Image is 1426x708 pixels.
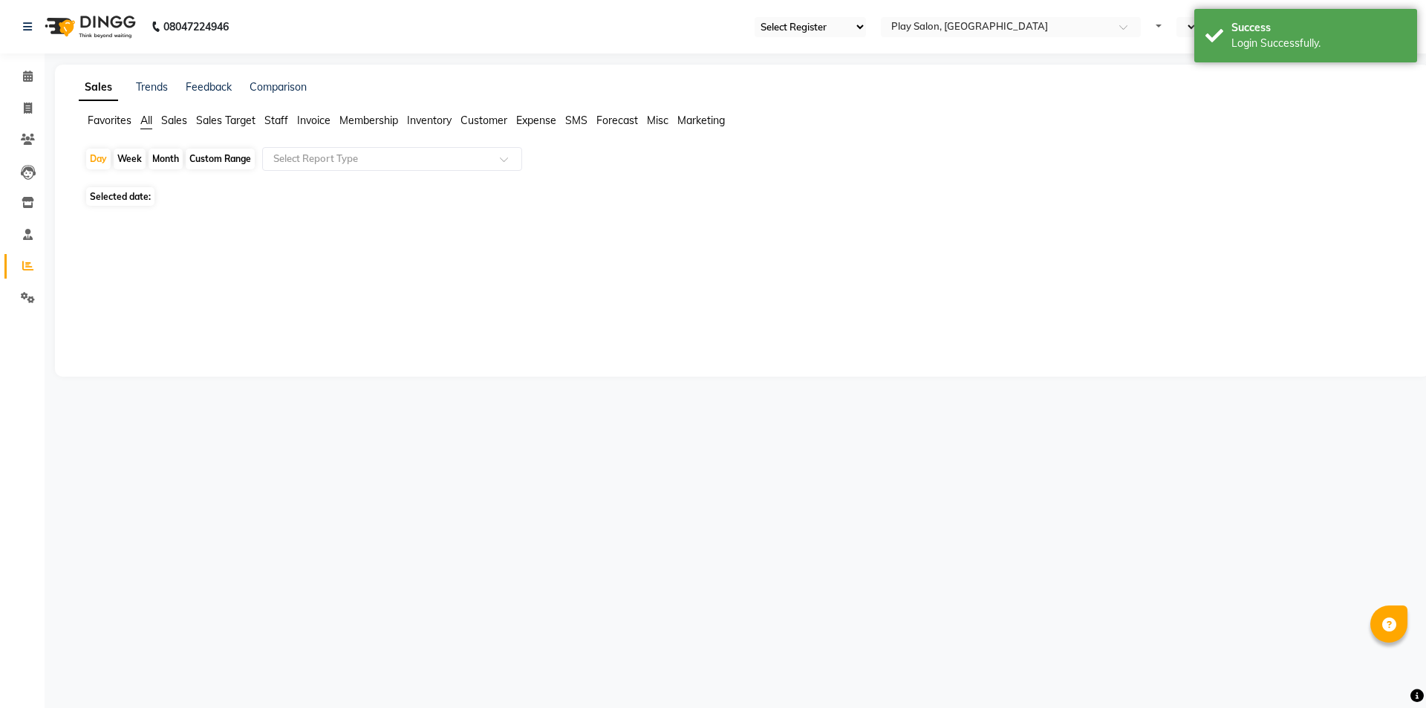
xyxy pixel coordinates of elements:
span: Misc [647,114,668,127]
div: Custom Range [186,149,255,169]
span: Staff [264,114,288,127]
b: 08047224946 [163,6,229,48]
span: Marketing [677,114,725,127]
a: Comparison [250,80,307,94]
img: logo [38,6,140,48]
span: Sales Target [196,114,255,127]
a: Trends [136,80,168,94]
span: All [140,114,152,127]
span: Invoice [297,114,331,127]
span: Forecast [596,114,638,127]
span: Favorites [88,114,131,127]
span: Customer [460,114,507,127]
a: Feedback [186,80,232,94]
span: SMS [565,114,587,127]
div: Week [114,149,146,169]
a: Sales [79,74,118,101]
div: Login Successfully. [1231,36,1406,51]
div: Success [1231,20,1406,36]
span: Membership [339,114,398,127]
span: Sales [161,114,187,127]
div: Month [149,149,183,169]
div: Day [86,149,111,169]
span: Inventory [407,114,452,127]
span: Selected date: [86,187,154,206]
span: Expense [516,114,556,127]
